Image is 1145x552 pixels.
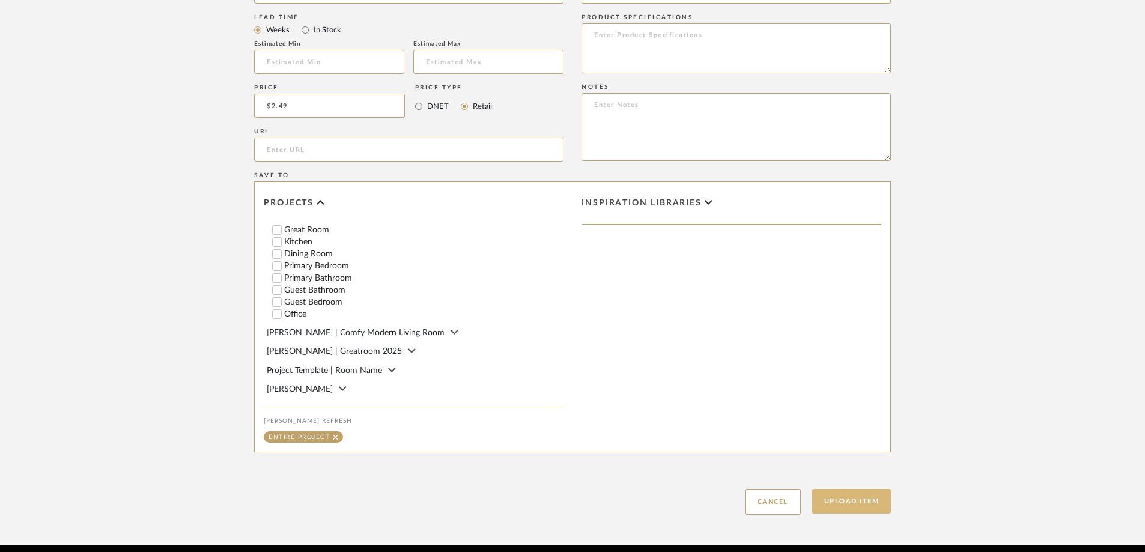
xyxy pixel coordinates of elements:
mat-radio-group: Select item type [254,22,563,37]
label: Retail [472,100,492,113]
div: Estimated Min [254,40,404,47]
label: Guest Bedroom [284,298,563,306]
span: [PERSON_NAME] | Greatroom 2025 [267,347,402,356]
label: In Stock [312,23,341,37]
input: Estimated Max [413,50,563,74]
label: Great Room [284,226,563,234]
label: Office [284,310,563,318]
div: Product Specifications [582,14,891,21]
label: Primary Bedroom [284,262,563,270]
label: DNET [426,100,449,113]
button: Upload Item [812,489,891,514]
input: Estimated Min [254,50,404,74]
mat-radio-group: Select price type [415,94,492,118]
label: Guest Bathroom [284,286,563,294]
input: Enter URL [254,138,563,162]
span: Inspiration libraries [582,198,702,208]
div: [PERSON_NAME] Refresh [264,417,563,425]
label: Weeks [265,23,290,37]
div: Estimated Max [413,40,563,47]
span: [PERSON_NAME] | Comfy Modern Living Room [267,329,445,337]
button: Cancel [745,489,801,515]
div: Entire Project [269,434,330,440]
div: Save To [254,172,891,179]
div: Lead Time [254,14,563,21]
label: Dining Room [284,250,563,258]
label: Kitchen [284,238,563,246]
span: Project Template | Room Name [267,366,382,375]
div: Price Type [415,84,492,91]
div: URL [254,128,563,135]
div: Price [254,84,405,91]
label: Primary Bathroom [284,274,563,282]
div: Notes [582,83,891,91]
span: [PERSON_NAME] [267,385,333,393]
input: Enter DNET Price [254,94,405,118]
span: Projects [264,198,314,208]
